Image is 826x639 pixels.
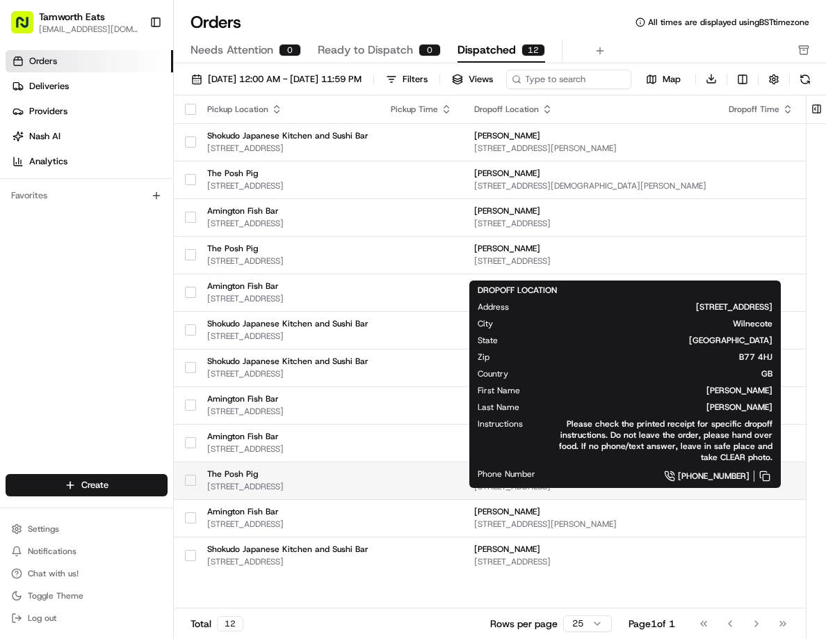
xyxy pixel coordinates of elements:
[6,150,173,173] a: Analytics
[474,168,706,179] span: [PERSON_NAME]
[28,613,56,624] span: Log out
[6,75,173,97] a: Deliveries
[207,406,369,417] span: [STREET_ADDRESS]
[478,385,520,396] span: First Name
[474,130,706,141] span: [PERSON_NAME]
[39,10,105,24] button: Tamworth Eats
[6,542,168,561] button: Notifications
[207,368,369,379] span: [STREET_ADDRESS]
[6,564,168,583] button: Chat with us!
[474,104,706,115] div: Dropoff Location
[217,616,243,631] div: 12
[512,352,772,363] span: B77 4HJ
[474,218,706,229] span: [STREET_ADDRESS]
[6,50,173,72] a: Orders
[663,73,681,86] span: Map
[506,70,631,89] input: Type to search
[474,180,706,191] span: [STREET_ADDRESS][DEMOGRAPHIC_DATA][PERSON_NAME]
[545,418,772,463] span: Please check the printed receipt for specific dropoff instructions. Do not leave the order, pleas...
[207,180,369,191] span: [STREET_ADDRESS]
[207,556,369,567] span: [STREET_ADDRESS]
[14,133,39,158] img: 1736555255976-a54dd68f-1ca7-489b-9aae-adbdc363a1c4
[6,100,173,123] a: Providers
[474,205,706,216] span: [PERSON_NAME]
[531,368,772,379] span: GB
[678,471,750,482] span: [PHONE_NUMBER]
[478,402,519,413] span: Last Name
[14,56,253,78] p: Welcome 👋
[474,556,706,567] span: [STREET_ADDRESS]
[29,155,67,168] span: Analytics
[446,70,499,89] button: Views
[207,431,369,442] span: Amington Fish Bar
[474,519,706,530] span: [STREET_ADDRESS][PERSON_NAME]
[207,544,369,555] span: Shokudo Japanese Kitchen and Sushi Bar
[207,205,369,216] span: Amington Fish Bar
[6,608,168,628] button: Log out
[39,24,138,35] button: [EMAIL_ADDRESS][DOMAIN_NAME]
[207,293,369,304] span: [STREET_ADDRESS]
[729,104,793,115] div: Dropoff Time
[542,385,772,396] span: [PERSON_NAME]
[207,130,369,141] span: Shokudo Japanese Kitchen and Sushi Bar
[478,318,493,329] span: City
[207,468,369,480] span: The Posh Pig
[191,42,273,58] span: Needs Attention
[558,468,772,484] a: [PHONE_NUMBER]
[474,255,706,267] span: [STREET_ADDRESS]
[521,44,545,56] div: 12
[28,546,76,557] span: Notifications
[6,6,144,39] button: Tamworth Eats[EMAIL_ADDRESS][DOMAIN_NAME]
[28,590,83,601] span: Toggle Theme
[490,617,558,631] p: Rows per page
[138,236,168,246] span: Pylon
[207,393,369,404] span: Amington Fish Bar
[207,218,369,229] span: [STREET_ADDRESS]
[474,506,706,517] span: [PERSON_NAME]
[542,402,772,413] span: [PERSON_NAME]
[6,586,168,606] button: Toggle Theme
[6,519,168,539] button: Settings
[207,104,369,115] div: Pickup Location
[29,130,60,143] span: Nash AI
[207,506,369,517] span: Amington Fish Bar
[6,474,168,496] button: Create
[14,203,25,214] div: 📗
[28,523,59,535] span: Settings
[8,196,112,221] a: 📗Knowledge Base
[207,318,369,329] span: Shokudo Japanese Kitchen and Sushi Bar
[208,73,362,86] span: [DATE] 12:00 AM - [DATE] 11:59 PM
[478,352,489,363] span: Zip
[131,202,223,216] span: API Documentation
[207,168,369,179] span: The Posh Pig
[14,14,42,42] img: Nash
[474,243,706,254] span: [PERSON_NAME]
[318,42,413,58] span: Ready to Dispatch
[191,11,241,33] h1: Orders
[279,44,301,56] div: 0
[478,285,557,296] span: DROPOFF LOCATION
[6,184,168,207] div: Favorites
[531,301,772,313] span: [STREET_ADDRESS]
[112,196,229,221] a: 💻API Documentation
[47,147,176,158] div: We're available if you need us!
[207,255,369,267] span: [STREET_ADDRESS]
[29,80,69,93] span: Deliveries
[28,202,106,216] span: Knowledge Base
[207,519,369,530] span: [STREET_ADDRESS]
[118,203,129,214] div: 💻
[29,55,57,68] span: Orders
[474,143,706,154] span: [STREET_ADDRESS][PERSON_NAME]
[469,73,493,86] span: Views
[795,70,815,89] button: Refresh
[236,137,253,154] button: Start new chat
[81,479,108,491] span: Create
[629,617,675,631] div: Page 1 of 1
[419,44,441,56] div: 0
[637,71,690,88] button: Map
[520,335,772,346] span: [GEOGRAPHIC_DATA]
[191,616,243,631] div: Total
[391,104,452,115] div: Pickup Time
